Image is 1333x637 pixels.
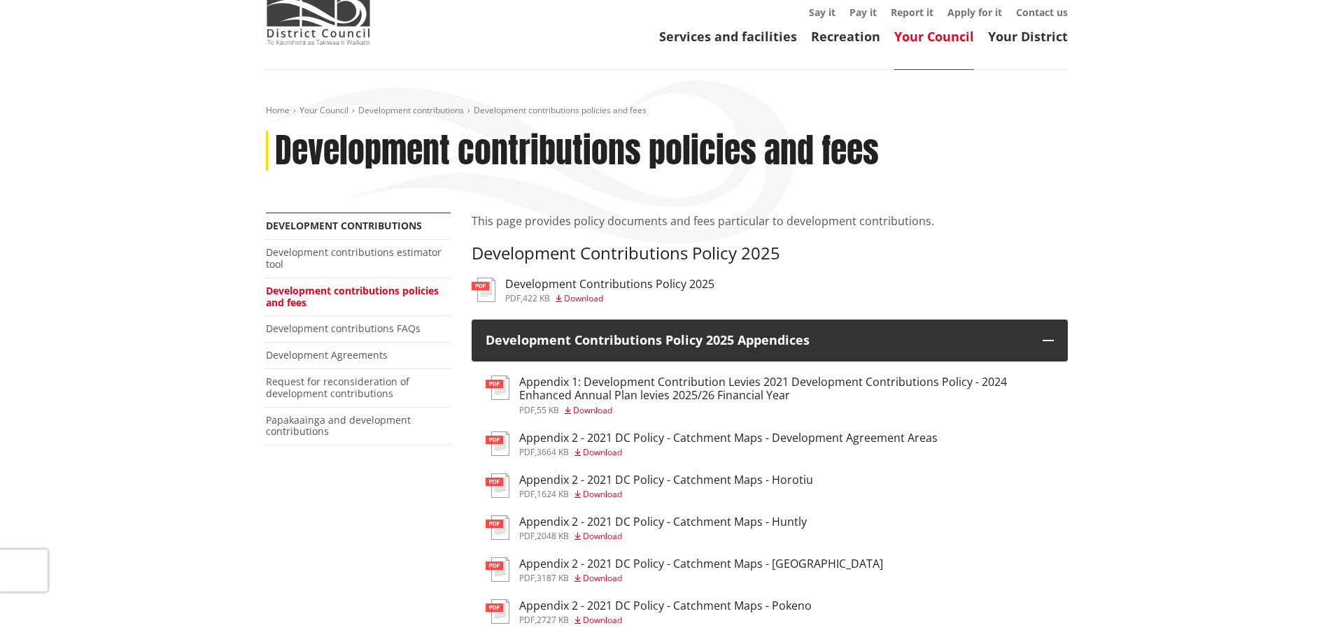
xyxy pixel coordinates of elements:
img: document-pdf.svg [486,557,509,582]
div: , [519,490,813,499]
img: document-pdf.svg [472,278,495,302]
a: Home [266,104,290,116]
span: Download [573,404,612,416]
span: pdf [505,292,521,304]
a: Your Council [894,28,974,45]
a: Development Contributions Policy 2025 pdf,422 KB Download [472,278,714,303]
a: Development contributions FAQs [266,322,421,335]
span: 2048 KB [537,530,569,542]
h3: Appendix 2 - 2021 DC Policy - Catchment Maps - Huntly [519,515,807,529]
h3: Appendix 2 - 2021 DC Policy - Catchment Maps - [GEOGRAPHIC_DATA] [519,557,883,571]
a: Development contributions [266,219,422,232]
span: Download [583,488,622,500]
span: pdf [519,446,535,458]
span: Development contributions policies and fees [474,104,647,116]
span: pdf [519,614,535,626]
h1: Development contributions policies and fees [275,131,879,171]
span: pdf [519,572,535,584]
span: Download [564,292,603,304]
span: pdf [519,530,535,542]
a: Services and facilities [659,28,797,45]
a: Pay it [849,6,877,19]
a: Request for reconsideration of development contributions [266,375,409,400]
a: Say it [809,6,835,19]
a: Development contributions estimator tool [266,245,442,271]
a: Recreation [811,28,880,45]
p: This page provides policy documents and fees particular to development contributions. [472,213,1068,229]
img: document-pdf.svg [486,515,509,540]
a: Appendix 2 - 2021 DC Policy - Catchment Maps - Horotiu pdf,1624 KB Download [486,473,813,499]
a: Development contributions policies and fees [266,284,439,309]
div: , [519,574,883,582]
img: document-pdf.svg [486,375,509,400]
iframe: Messenger Launcher [1269,578,1319,629]
div: , [519,616,812,624]
span: 422 KB [523,292,550,304]
span: 2727 KB [537,614,569,626]
span: 55 KB [537,404,559,416]
nav: breadcrumb [266,105,1068,117]
h3: Appendix 2 - 2021 DC Policy - Catchment Maps - Horotiu [519,473,813,487]
span: Download [583,530,622,542]
h3: Appendix 2 - 2021 DC Policy - Catchment Maps - Development Agreement Areas [519,431,938,445]
a: Your Council [299,104,348,116]
a: Development Agreements [266,348,388,362]
img: document-pdf.svg [486,431,509,456]
a: Papakaainga and development contributions [266,413,411,438]
div: , [519,406,1054,415]
a: Appendix 2 - 2021 DC Policy - Catchment Maps - Pokeno pdf,2727 KB Download [486,599,812,624]
span: 1624 KB [537,488,569,500]
span: pdf [519,404,535,416]
a: Appendix 2 - 2021 DC Policy - Catchment Maps - [GEOGRAPHIC_DATA] pdf,3187 KB Download [486,557,883,582]
button: Development Contributions Policy 2025 Appendices [472,320,1068,362]
span: Download [583,446,622,458]
a: Appendix 2 - 2021 DC Policy - Catchment Maps - Huntly pdf,2048 KB Download [486,515,807,541]
a: Apply for it [947,6,1002,19]
img: document-pdf.svg [486,599,509,624]
h3: Development Contributions Policy 2025 [505,278,714,291]
a: Your District [988,28,1068,45]
h3: Appendix 1: Development Contribution Levies 2021 Development Contributions Policy - 2024 Enhanced... [519,375,1054,402]
span: Download [583,572,622,584]
span: pdf [519,488,535,500]
a: Report it [891,6,933,19]
a: Development contributions [358,104,464,116]
span: 3664 KB [537,446,569,458]
span: 3187 KB [537,572,569,584]
a: Appendix 1: Development Contribution Levies 2021 Development Contributions Policy - 2024 Enhanced... [486,375,1054,414]
div: , [519,532,807,541]
a: Appendix 2 - 2021 DC Policy - Catchment Maps - Development Agreement Areas pdf,3664 KB Download [486,431,938,457]
img: document-pdf.svg [486,473,509,498]
h3: Development Contributions Policy 2025 Appendices [486,334,1029,348]
h3: Appendix 2 - 2021 DC Policy - Catchment Maps - Pokeno [519,599,812,613]
span: Download [583,614,622,626]
div: , [519,448,938,457]
a: Contact us [1016,6,1068,19]
div: , [505,294,714,303]
h3: Development Contributions Policy 2025 [472,243,1068,264]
